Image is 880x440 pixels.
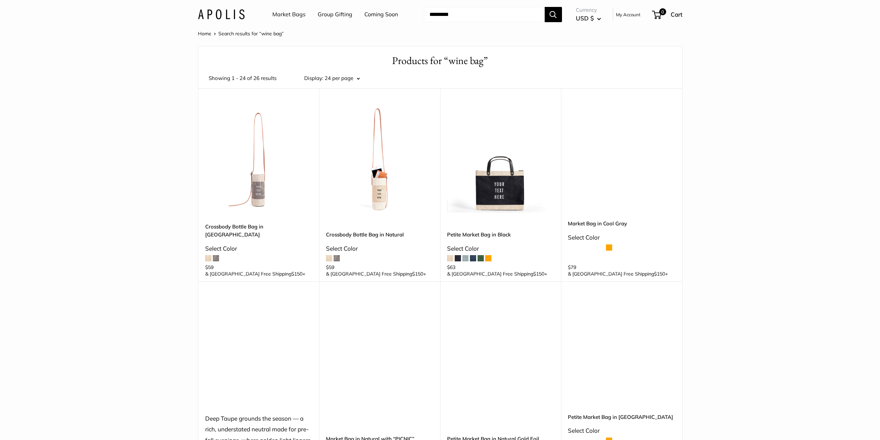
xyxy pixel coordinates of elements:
[654,271,665,277] span: $150
[412,271,423,277] span: $150
[198,30,211,37] a: Home
[568,425,675,436] div: Select Color
[326,299,433,406] a: Market Bag in Natural with “PICNIC”Market Bag in Natural with “PICNIC”
[209,53,672,68] h1: Products for “wine bag”
[533,271,544,277] span: $150
[205,271,305,276] span: & [GEOGRAPHIC_DATA] Free Shipping +
[447,106,554,213] a: description_Make it yours with custom printed text.Petite Market Bag in Black
[326,106,433,213] img: description_Our first Crossbody Bottle Bag
[205,223,312,239] a: Crossbody Bottle Bag in [GEOGRAPHIC_DATA]
[568,299,675,406] a: description_Make it yours with custom printed text.description_Take it anywhere with easy-grip ha...
[447,106,554,213] img: description_Make it yours with custom printed text.
[568,264,576,270] span: $79
[198,9,245,19] img: Apolis
[326,243,433,254] div: Select Color
[616,10,641,19] a: My Account
[576,15,594,22] span: USD $
[568,413,675,421] a: Petite Market Bag in [GEOGRAPHIC_DATA]
[447,231,554,239] a: Petite Market Bag in Black
[326,231,433,239] a: Crossbody Bottle Bag in Natural
[198,29,284,38] nav: Breadcrumb
[304,73,323,83] label: Display:
[218,30,284,37] span: Search results for “wine bag”
[447,243,554,254] div: Select Color
[205,106,312,213] img: description_Our first Crossbody Bottle Bag
[326,264,334,270] span: $59
[326,106,433,213] a: description_Our first Crossbody Bottle Bagdescription_Effortless Style
[424,7,545,22] input: Search...
[653,9,682,20] a: 0 Cart
[447,271,547,276] span: & [GEOGRAPHIC_DATA] Free Shipping +
[568,106,675,213] a: Market Bag in Cool GrayMarket Bag in Cool Gray
[576,5,601,15] span: Currency
[205,264,214,270] span: $59
[568,219,675,227] a: Market Bag in Cool Gray
[325,73,360,83] button: 24 per page
[205,243,312,254] div: Select Color
[272,9,306,20] a: Market Bags
[364,9,398,20] a: Coming Soon
[291,271,302,277] span: $150
[205,106,312,213] a: description_Our first Crossbody Bottle Bagdescription_Even available for group gifting and events
[568,232,675,243] div: Select Color
[447,299,554,406] a: description_Our first Gold Foil Petite Market BagPetite Market Bag in Natural Gold Foil
[318,9,352,20] a: Group Gifting
[447,264,455,270] span: $63
[326,271,426,276] span: & [GEOGRAPHIC_DATA] Free Shipping +
[209,73,276,83] span: Showing 1 - 24 of 26 results
[671,11,682,18] span: Cart
[325,75,353,81] span: 24 per page
[659,8,666,15] span: 0
[545,7,562,22] button: Search
[576,13,601,24] button: USD $
[568,271,668,276] span: & [GEOGRAPHIC_DATA] Free Shipping +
